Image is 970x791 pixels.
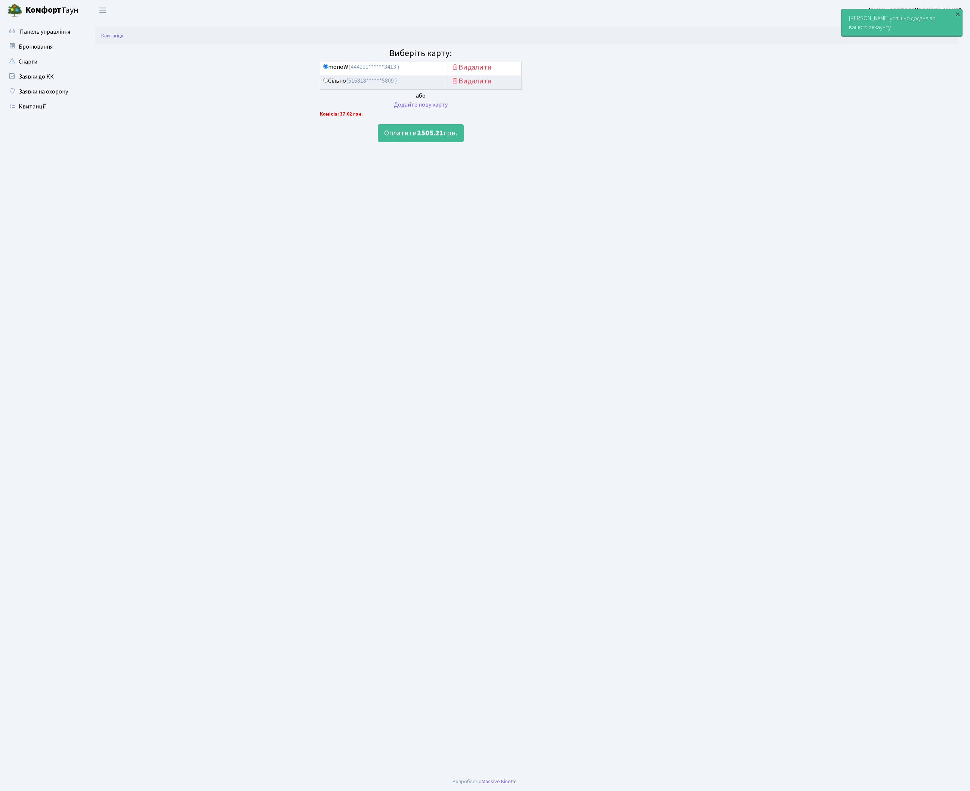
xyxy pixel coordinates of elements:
[25,4,61,16] b: Комфорт
[25,4,78,17] span: Таун
[868,6,961,15] a: [EMAIL_ADDRESS][DOMAIN_NAME]
[417,128,444,138] b: 2505.21
[954,10,961,18] div: ×
[451,77,518,86] h5: Видалити
[101,32,123,40] a: Квитанції
[320,91,522,100] div: або
[320,100,522,109] div: Додайте нову карту
[451,63,518,72] h5: Видалити
[4,99,78,114] a: Квитанції
[4,39,78,54] a: Бронювання
[482,778,516,785] a: Massive Kinetic
[378,124,464,142] button: Оплатити2505.21грн.
[4,84,78,99] a: Заявки на охорону
[320,48,522,59] h4: Виберіть карту:
[4,69,78,84] a: Заявки до КК
[320,111,363,117] b: Комісія: 37.02 грн.
[4,54,78,69] a: Скарги
[7,3,22,18] img: logo.png
[4,24,78,39] a: Панель управління
[323,77,397,85] label: Сільпо
[841,9,962,36] div: [PERSON_NAME] успішно додана до вашого аккаунту
[20,28,70,36] span: Панель управління
[452,778,518,786] div: Розроблено .
[93,4,112,16] button: Переключити навігацію
[323,63,399,71] label: monoW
